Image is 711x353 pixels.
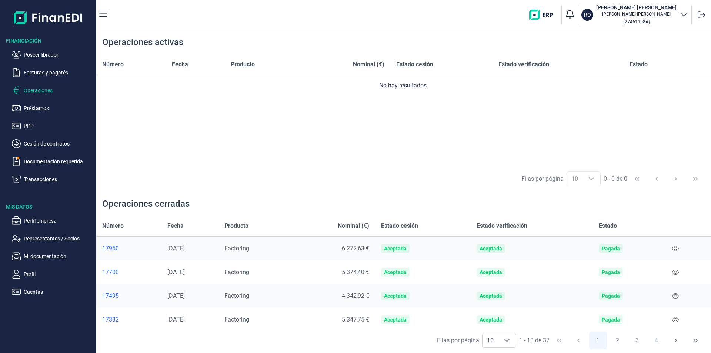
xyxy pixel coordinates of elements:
button: RO[PERSON_NAME] [PERSON_NAME][PERSON_NAME] [PERSON_NAME](27461198A) [581,4,688,26]
div: Operaciones activas [102,36,183,48]
p: RO [584,11,591,19]
button: Last Page [687,170,704,188]
div: Pagada [602,317,620,323]
p: Préstamos [24,104,93,113]
button: Representantes / Socios [12,234,93,243]
p: Cesión de contratos [24,139,93,148]
button: Mi documentación [12,252,93,261]
span: Estado cesión [396,60,433,69]
span: 10 [483,333,498,347]
div: [DATE] [167,245,213,252]
p: PPP [24,121,93,130]
div: Aceptada [480,317,502,323]
button: Facturas y pagarés [12,68,93,77]
div: Aceptada [384,293,407,299]
div: Aceptada [384,246,407,252]
p: [PERSON_NAME] [PERSON_NAME] [596,11,677,17]
p: Cuentas [24,287,93,296]
span: Estado verificación [498,60,549,69]
a: 17700 [102,269,156,276]
span: Estado cesión [381,222,418,230]
button: PPP [12,121,93,130]
div: Choose [498,333,516,347]
button: Last Page [687,332,704,349]
p: Representantes / Socios [24,234,93,243]
p: Transacciones [24,175,93,184]
span: Producto [231,60,255,69]
p: Perfil [24,270,93,279]
span: Estado [599,222,617,230]
button: Previous Page [570,332,587,349]
span: 4.342,92 € [342,292,369,299]
button: Next Page [667,170,685,188]
button: Page 2 [608,332,626,349]
div: Operaciones cerradas [102,198,190,210]
span: Nominal (€) [353,60,384,69]
button: Documentación requerida [12,157,93,166]
div: Aceptada [480,293,502,299]
span: 6.272,63 € [342,245,369,252]
span: 5.374,40 € [342,269,369,276]
div: Aceptada [480,269,502,275]
div: Filas por página [437,336,479,345]
div: Filas por página [521,174,564,183]
div: [DATE] [167,292,213,300]
small: Copiar cif [623,19,650,24]
button: Cuentas [12,287,93,296]
button: Page 3 [628,332,646,349]
a: 17332 [102,316,156,323]
button: Poseer librador [12,50,93,59]
span: Nominal (€) [338,222,369,230]
button: Préstamos [12,104,93,113]
div: Pagada [602,269,620,275]
button: First Page [628,170,646,188]
button: First Page [550,332,568,349]
span: Factoring [224,269,249,276]
p: Mi documentación [24,252,93,261]
div: Aceptada [384,269,407,275]
p: Operaciones [24,86,93,95]
span: Número [102,222,124,230]
span: Factoring [224,316,249,323]
span: Factoring [224,245,249,252]
div: Aceptada [480,246,502,252]
div: [DATE] [167,316,213,323]
p: Facturas y pagarés [24,68,93,77]
div: Choose [583,172,600,186]
span: Fecha [172,60,188,69]
div: No hay resultados. [102,81,705,90]
span: Producto [224,222,248,230]
a: 17950 [102,245,156,252]
button: Perfil empresa [12,216,93,225]
span: Número [102,60,124,69]
div: Pagada [602,246,620,252]
span: 5.347,75 € [342,316,369,323]
p: Documentación requerida [24,157,93,166]
span: 1 - 10 de 37 [519,337,550,343]
button: Previous Page [648,170,665,188]
img: erp [529,10,558,20]
div: Aceptada [384,317,407,323]
h3: [PERSON_NAME] [PERSON_NAME] [596,4,677,11]
button: Page 4 [648,332,665,349]
span: Fecha [167,222,184,230]
button: Perfil [12,270,93,279]
button: Next Page [667,332,685,349]
span: 0 - 0 de 0 [604,176,627,182]
button: Cesión de contratos [12,139,93,148]
button: Page 1 [589,332,607,349]
button: Operaciones [12,86,93,95]
a: 17495 [102,292,156,300]
span: Estado [630,60,648,69]
img: Logo de aplicación [14,6,83,30]
span: Estado verificación [477,222,527,230]
p: Perfil empresa [24,216,93,225]
span: Factoring [224,292,249,299]
div: Pagada [602,293,620,299]
p: Poseer librador [24,50,93,59]
button: Transacciones [12,175,93,184]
